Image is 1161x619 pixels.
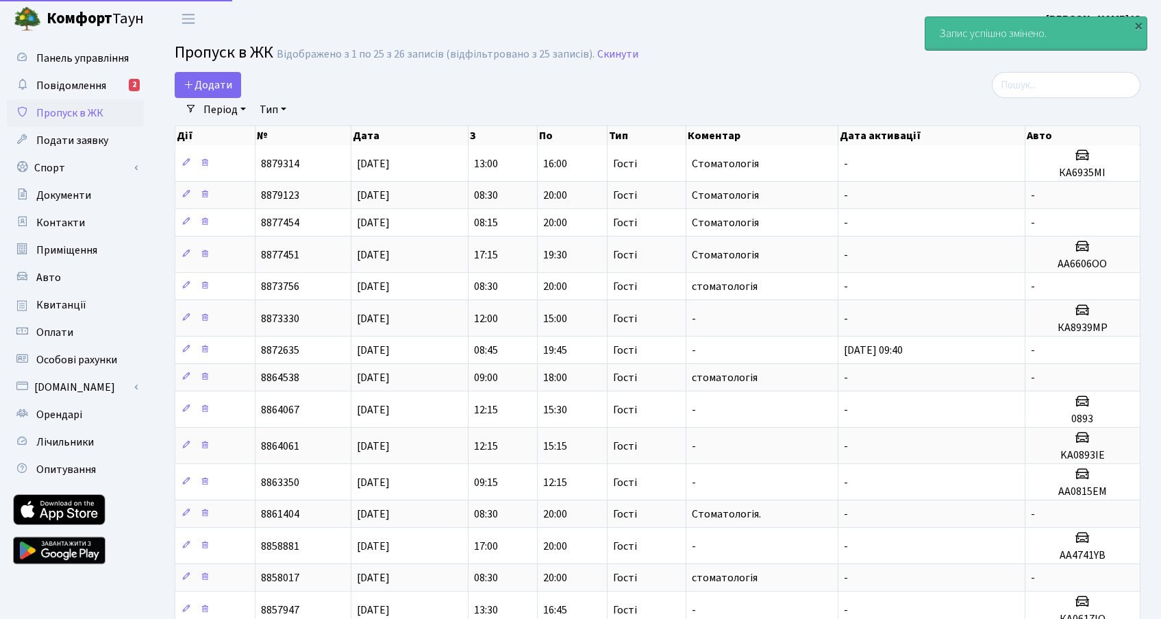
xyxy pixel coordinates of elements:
span: Гості [613,477,637,488]
span: 15:30 [543,402,567,417]
h5: AA4741YB [1031,549,1134,562]
span: [DATE] [357,311,390,326]
img: logo.png [14,5,41,33]
span: Гості [613,190,637,201]
a: [DOMAIN_NAME] [7,374,144,401]
span: 19:45 [543,343,567,358]
th: Дата активації [838,126,1025,145]
span: Оплати [36,325,73,340]
div: Відображено з 1 по 25 з 26 записів (відфільтровано з 25 записів). [277,48,595,61]
span: Додати [184,77,232,93]
span: 8864538 [261,370,299,385]
span: - [1031,370,1035,385]
span: 08:45 [474,343,498,358]
span: - [692,539,696,554]
span: 8877451 [261,247,299,263]
span: - [844,475,848,490]
span: Панель управління [36,51,129,66]
a: Повідомлення2 [7,72,144,99]
span: 15:00 [543,311,567,326]
th: Авто [1025,126,1140,145]
span: Гості [613,509,637,520]
span: [DATE] [357,247,390,263]
div: Запис успішно змінено. [925,17,1147,50]
span: Квитанції [36,298,86,313]
a: Приміщення [7,236,144,264]
span: [DATE] [357,507,390,522]
th: Тип [608,126,686,145]
span: - [844,279,848,294]
a: Орендарі [7,401,144,428]
h5: АА6606ОО [1031,258,1134,271]
span: 8858881 [261,539,299,554]
span: 12:15 [474,402,498,417]
a: Додати [175,72,241,98]
span: Стоматологія [692,247,759,263]
a: Особові рахунки [7,346,144,374]
span: 08:15 [474,215,498,230]
a: Пропуск в ЖК [7,99,144,127]
h5: АA0815ЕМ [1031,485,1134,498]
th: Коментар [686,126,838,145]
span: Гості [613,217,637,228]
span: - [844,507,848,522]
h5: 0893 [1031,413,1134,426]
h5: КА8939МР [1031,321,1134,335]
span: 08:30 [474,279,498,294]
th: Дата [351,126,469,145]
span: - [1031,188,1035,203]
span: [DATE] [357,539,390,554]
span: Пропуск в ЖК [175,40,273,64]
span: 16:00 [543,156,567,171]
a: Спорт [7,154,144,182]
span: Гості [613,404,637,415]
b: [PERSON_NAME] Ю. [1046,12,1145,27]
span: - [692,311,696,326]
a: [PERSON_NAME] Ю. [1046,11,1145,27]
span: Таун [47,8,144,31]
a: Авто [7,264,144,291]
span: 20:00 [543,570,567,585]
a: Скинути [597,48,638,61]
span: [DATE] [357,156,390,171]
span: Гості [613,250,637,260]
a: Подати заявку [7,127,144,154]
span: стоматологія [692,370,758,385]
span: [DATE] 09:40 [844,343,903,358]
span: стоматологія [692,279,758,294]
a: Тип [254,98,292,121]
span: 8879314 [261,156,299,171]
span: 8879123 [261,188,299,203]
span: 8872635 [261,343,299,358]
span: - [844,439,848,454]
span: 20:00 [543,539,567,554]
div: × [1132,19,1145,32]
span: Гості [613,281,637,292]
span: [DATE] [357,188,390,203]
span: - [844,603,848,618]
span: - [844,570,848,585]
span: - [844,188,848,203]
span: - [692,343,696,358]
button: Переключити навігацію [171,8,205,30]
span: 8873330 [261,311,299,326]
span: [DATE] [357,215,390,230]
a: Документи [7,182,144,209]
span: - [844,311,848,326]
a: Період [198,98,251,121]
span: - [1031,343,1035,358]
span: 17:00 [474,539,498,554]
span: 08:30 [474,570,498,585]
span: Подати заявку [36,133,108,148]
b: Комфорт [47,8,112,29]
input: Пошук... [992,72,1140,98]
a: Панель управління [7,45,144,72]
span: 09:00 [474,370,498,385]
span: 16:45 [543,603,567,618]
span: Гості [613,158,637,169]
span: - [844,539,848,554]
span: 13:00 [474,156,498,171]
span: [DATE] [357,439,390,454]
span: [DATE] [357,370,390,385]
th: З [469,126,538,145]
